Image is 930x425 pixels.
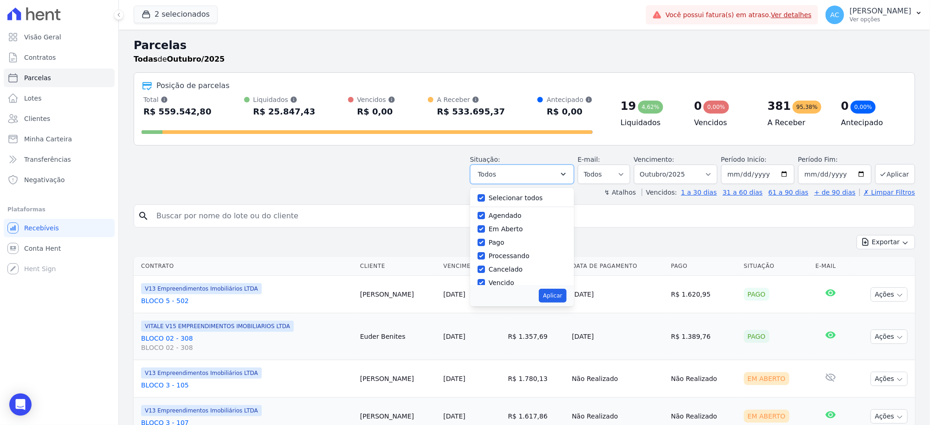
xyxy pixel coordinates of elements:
[4,171,115,189] a: Negativação
[356,257,440,276] th: Cliente
[634,156,674,163] label: Vencimento:
[665,10,812,20] span: Você possui fatura(s) em atraso.
[871,287,908,302] button: Ações
[769,189,808,196] a: 61 a 90 dias
[818,2,930,28] button: AC [PERSON_NAME] Ver opções
[356,360,440,398] td: [PERSON_NAME]
[744,410,789,423] div: Em Aberto
[4,28,115,46] a: Visão Geral
[4,219,115,237] a: Recebíveis
[721,156,767,163] label: Período Inicío:
[694,99,702,114] div: 0
[681,189,717,196] a: 1 a 30 dias
[141,405,262,416] span: V13 Empreendimentos Imobiliários LTDA
[642,189,677,196] label: Vencidos:
[578,156,601,163] label: E-mail:
[24,223,59,233] span: Recebíveis
[138,210,149,222] i: search
[568,360,667,398] td: Não Realizado
[667,257,740,276] th: Pago
[504,360,568,398] td: R$ 1.780,13
[857,235,915,249] button: Exportar
[141,381,353,390] a: BLOCO 3 - 105
[723,189,762,196] a: 31 a 60 dias
[489,266,523,273] label: Cancelado
[704,101,729,114] div: 0,00%
[134,54,225,65] p: de
[768,99,791,114] div: 381
[253,95,316,104] div: Liquidados
[489,279,514,286] label: Vencido
[134,55,158,63] strong: Todas
[156,80,230,91] div: Posição de parcelas
[24,244,61,253] span: Conta Hent
[470,156,500,163] label: Situação:
[667,313,740,360] td: R$ 1.389,76
[871,330,908,344] button: Ações
[489,239,504,246] label: Pago
[638,101,663,114] div: 4,62%
[167,55,225,63] strong: Outubro/2025
[814,189,856,196] a: + de 90 dias
[489,194,543,202] label: Selecionar todos
[357,95,395,104] div: Vencidos
[620,99,636,114] div: 19
[4,239,115,258] a: Conta Hent
[4,130,115,148] a: Minha Carteira
[798,155,872,165] label: Período Fim:
[4,109,115,128] a: Clientes
[134,257,356,276] th: Contrato
[440,257,504,276] th: Vencimento
[620,117,679,128] h4: Liquidados
[812,257,850,276] th: E-mail
[859,189,915,196] a: ✗ Limpar Filtros
[141,334,353,352] a: BLOCO 02 - 308BLOCO 02 - 308
[143,95,212,104] div: Total
[24,73,51,82] span: Parcelas
[357,104,395,119] div: R$ 0,00
[151,207,911,225] input: Buscar por nome do lote ou do cliente
[24,175,65,184] span: Negativação
[850,16,911,23] p: Ver opções
[667,276,740,313] td: R$ 1.620,95
[831,12,840,18] span: AC
[24,94,42,103] span: Lotes
[851,101,876,114] div: 0,00%
[356,276,440,313] td: [PERSON_NAME]
[604,189,636,196] label: ↯ Atalhos
[24,32,61,42] span: Visão Geral
[871,372,908,386] button: Ações
[470,165,574,184] button: Todos
[437,95,505,104] div: A Receber
[4,89,115,108] a: Lotes
[547,104,593,119] div: R$ 0,00
[253,104,316,119] div: R$ 25.847,43
[141,296,353,305] a: BLOCO 5 - 502
[444,333,465,340] a: [DATE]
[444,291,465,298] a: [DATE]
[444,375,465,382] a: [DATE]
[489,225,523,233] label: Em Aberto
[143,104,212,119] div: R$ 559.542,80
[141,368,262,379] span: V13 Empreendimentos Imobiliários LTDA
[4,150,115,169] a: Transferências
[568,257,667,276] th: Data de Pagamento
[134,37,915,54] h2: Parcelas
[768,117,826,128] h4: A Receber
[356,313,440,360] td: Euder Benites
[24,53,56,62] span: Contratos
[793,101,821,114] div: 95,38%
[504,313,568,360] td: R$ 1.357,69
[875,164,915,184] button: Aplicar
[667,360,740,398] td: Não Realizado
[444,412,465,420] a: [DATE]
[9,393,32,416] div: Open Intercom Messenger
[24,114,50,123] span: Clientes
[141,283,262,294] span: V13 Empreendimentos Imobiliários LTDA
[437,104,505,119] div: R$ 533.695,37
[489,212,522,219] label: Agendado
[744,372,789,385] div: Em Aberto
[841,117,900,128] h4: Antecipado
[478,169,496,180] span: Todos
[4,48,115,67] a: Contratos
